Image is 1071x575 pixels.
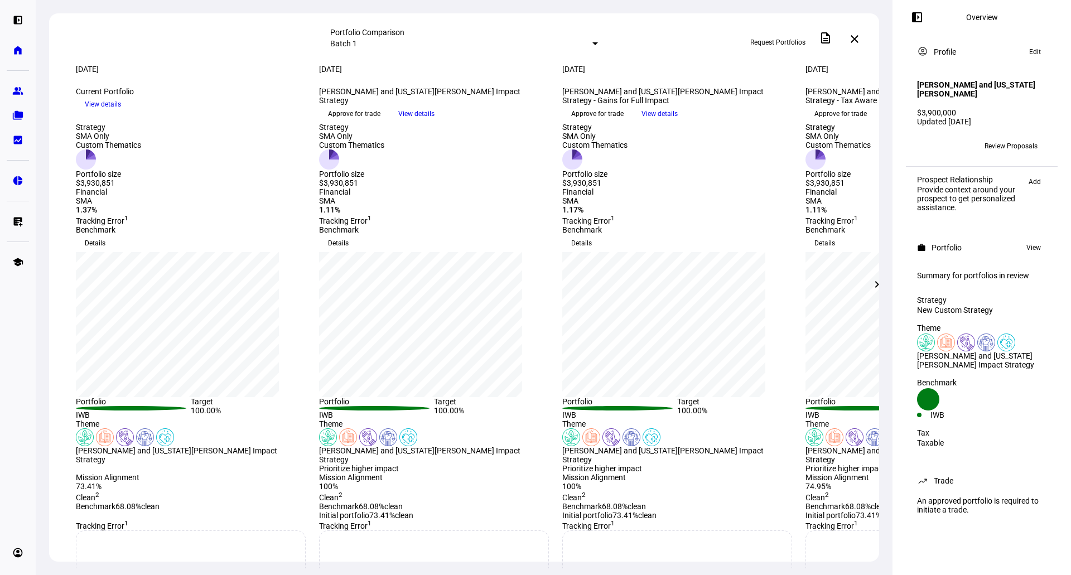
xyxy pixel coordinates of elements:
img: education.colored.svg [937,334,955,351]
eth-mat-symbol: bid_landscape [12,134,23,146]
sup: 1 [368,520,372,528]
span: View details [641,105,678,122]
div: Theme [319,419,549,428]
button: Details [76,234,114,252]
div: Prospect Relationship [917,175,1023,184]
div: Portfolio [319,397,434,406]
sup: 2 [582,491,586,499]
div: Custom Thematics [562,141,628,149]
span: Details [85,234,105,252]
div: 1.11% [319,205,549,214]
div: IWB [76,410,191,419]
img: education.colored.svg [826,428,843,446]
div: [DATE] [562,65,792,74]
div: Trade [934,476,953,485]
div: Portfolio [76,397,191,406]
div: $3,930,851 [319,178,384,187]
div: Taxable [917,438,1046,447]
img: democracy.colored.svg [379,428,397,446]
div: Provide context around your prospect to get personalized assistance. [917,185,1023,212]
a: folder_copy [7,104,29,127]
sup: 2 [339,491,342,499]
span: Details [571,234,592,252]
div: SMA [805,196,1035,205]
button: Details [319,234,358,252]
sup: 1 [124,520,128,528]
sup: 1 [854,520,858,528]
div: $3,930,851 [76,178,141,187]
div: Benchmark [319,225,549,234]
div: [PERSON_NAME] and [US_STATE][PERSON_NAME] Impact Strategy - Gains for Full Impact [562,87,792,105]
div: Portfolio Comparison [330,28,598,37]
button: Approve for trade [805,105,876,123]
span: Clean [319,493,342,502]
span: Review Proposals [985,137,1038,155]
img: education.colored.svg [96,428,114,446]
div: 100% [562,482,792,491]
button: View details [633,105,687,122]
div: SMA Only [76,132,141,141]
div: Benchmark [76,225,306,234]
img: healthWellness.colored.svg [156,428,174,446]
div: Summary for portfolios in review [917,271,1046,280]
a: View details [633,109,687,118]
div: 100.00% [677,406,792,419]
img: poverty.colored.svg [957,334,975,351]
span: View details [398,105,435,122]
div: IWB [562,410,677,419]
span: 68.08% clean [359,502,403,511]
div: Portfolio [805,397,920,406]
button: Add [1023,175,1046,189]
span: Edit [1029,45,1041,59]
span: Details [814,234,835,252]
div: Financial [562,187,792,196]
div: [PERSON_NAME] and [US_STATE][PERSON_NAME] Impact Strategy [319,87,549,105]
a: pie_chart [7,170,29,192]
sup: 2 [95,491,99,499]
span: View [1026,241,1041,254]
button: Request Portfolios [741,33,814,51]
mat-icon: left_panel_open [910,11,924,24]
div: Strategy [562,123,628,132]
div: 100.00% [191,406,306,419]
div: Theme [917,323,1046,332]
mat-icon: close [848,32,861,46]
div: 100% [319,482,549,491]
button: Review Proposals [976,137,1046,155]
span: Tracking Error [76,521,128,530]
span: Tracking Error [319,521,372,530]
div: Mission Alignment [319,473,549,482]
div: SMA [562,196,792,205]
div: Benchmark [805,225,1035,234]
a: View details [389,109,443,118]
div: Mission Alignment [805,473,1035,482]
span: Tracking Error [562,521,615,530]
mat-icon: description [819,31,832,45]
div: Profile [934,47,956,56]
div: Tax [917,428,1046,437]
img: climateChange.colored.svg [562,428,580,446]
img: education.colored.svg [339,428,357,446]
img: climateChange.colored.svg [76,428,94,446]
div: [DATE] [76,65,306,74]
span: 68.08% clean [115,502,160,511]
span: Initial portfolio [562,511,612,520]
button: Details [805,234,844,252]
button: View details [389,105,443,122]
div: chart, 1 series [76,252,279,397]
div: IWB [805,410,920,419]
img: democracy.colored.svg [977,334,995,351]
eth-mat-symbol: folder_copy [12,110,23,121]
span: Tracking Error [562,216,615,225]
div: Theme [562,419,792,428]
div: Custom Thematics [805,141,871,149]
div: SMA Only [562,132,628,141]
span: Clean [805,493,829,502]
sup: 2 [825,491,829,499]
span: View details [85,96,121,113]
div: [PERSON_NAME] and [US_STATE][PERSON_NAME] Impact Strategy [805,446,1035,464]
div: 73.41% [76,482,306,491]
div: Portfolio [562,397,677,406]
img: poverty.colored.svg [359,428,377,446]
span: Tracking Error [319,216,372,225]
